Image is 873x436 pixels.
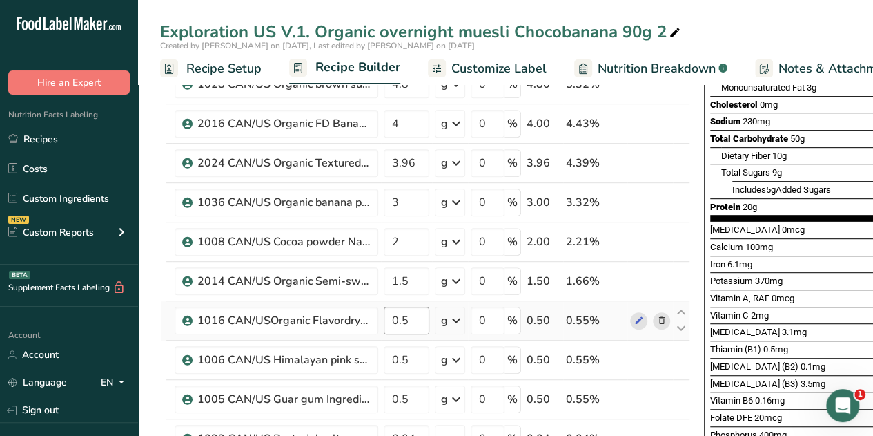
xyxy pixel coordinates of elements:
[441,155,448,171] div: g
[754,413,782,423] span: 20mcg
[527,391,560,408] div: 0.50
[801,361,825,372] span: 0.1mg
[710,379,798,389] span: [MEDICAL_DATA] (B3)
[8,216,29,224] div: NEW
[772,167,782,178] span: 9g
[441,312,448,329] div: g
[527,76,560,93] div: 4.80
[710,413,752,423] span: Folate DFE
[9,271,30,279] div: BETA
[160,53,262,84] a: Recipe Setup
[566,312,625,329] div: 0.55%
[760,99,778,110] span: 0mg
[772,293,794,303] span: 0mcg
[197,391,370,408] div: 1005 CAN/US Guar gum Ingredion
[772,151,787,161] span: 10g
[710,225,780,235] span: [MEDICAL_DATA]
[101,375,130,391] div: EN
[197,194,370,211] div: 1036 CAN/US Organic banana powder Zyo
[441,273,448,290] div: g
[721,151,770,161] span: Dietary Fiber
[598,59,716,78] span: Nutrition Breakdown
[732,184,831,195] span: Includes Added Sugars
[8,370,67,395] a: Language
[441,391,448,408] div: g
[755,276,783,286] span: 370mg
[527,155,560,171] div: 3.96
[782,225,805,235] span: 0mcg
[566,194,625,211] div: 3.32%
[160,19,683,44] div: Exploration US V.1. Organic overnight muesli Chocobanana 90g 2
[527,115,560,132] div: 4.00
[801,379,825,389] span: 3.5mg
[289,52,400,85] a: Recipe Builder
[721,167,770,178] span: Total Sugars
[197,155,370,171] div: 2024 CAN/US Organic Textured Pea Protein 55% (Cocoa) Richtek
[527,194,560,211] div: 3.00
[197,312,370,329] div: 1016 CAN/USOrganic Flavordry Natural Cacao Flavor Flavorcan
[721,82,805,93] span: Monounsaturated Fat
[743,202,757,212] span: 20g
[8,225,94,240] div: Custom Reports
[710,202,740,212] span: Protein
[826,389,859,422] iframe: Intercom live chat
[710,310,749,321] span: Vitamin C
[566,352,625,368] div: 0.55%
[197,234,370,250] div: 1008 CAN/US Cocoa powder Nature Zen+ USDA
[186,59,262,78] span: Recipe Setup
[727,259,752,269] span: 6.1mg
[441,76,448,93] div: g
[428,53,547,84] a: Customize Label
[755,395,785,406] span: 0.16mg
[527,273,560,290] div: 1.50
[527,234,560,250] div: 2.00
[574,53,727,84] a: Nutrition Breakdown
[710,133,788,144] span: Total Carbohydrate
[710,116,740,126] span: Sodium
[566,234,625,250] div: 2.21%
[710,361,798,372] span: [MEDICAL_DATA] (B2)
[451,59,547,78] span: Customize Label
[710,242,743,252] span: Calcium
[441,234,448,250] div: g
[441,194,448,211] div: g
[566,115,625,132] div: 4.43%
[751,310,769,321] span: 2mg
[8,70,130,95] button: Hire an Expert
[160,40,475,51] span: Created by [PERSON_NAME] on [DATE], Last edited by [PERSON_NAME] on [DATE]
[197,115,370,132] div: 2016 CAN/US Organic FD Banana dices 3/8'' [PERSON_NAME]
[527,312,560,329] div: 0.50
[807,82,816,93] span: 3g
[710,276,753,286] span: Potassium
[763,344,788,354] span: 0.5mg
[315,58,400,77] span: Recipe Builder
[710,293,769,303] span: Vitamin A, RAE
[790,133,805,144] span: 50g
[441,115,448,132] div: g
[710,344,761,354] span: Thiamin (B1)
[566,273,625,290] div: 1.66%
[197,76,370,93] div: 1028 CAN/US Organic brown sugar Camino + FCEN
[566,155,625,171] div: 4.39%
[197,273,370,290] div: 2014 CAN/US Organic Semi-sweet chocolate chips 55% Mini Camino
[566,391,625,408] div: 0.55%
[710,327,780,337] span: [MEDICAL_DATA]
[566,76,625,93] div: 5.32%
[197,352,370,368] div: 1006 CAN/US Himalayan pink salt Tootsi
[527,352,560,368] div: 0.50
[710,259,725,269] span: Iron
[745,242,773,252] span: 100mg
[710,99,758,110] span: Cholesterol
[710,395,753,406] span: Vitamin B6
[743,116,770,126] span: 230mg
[854,389,865,400] span: 1
[782,327,807,337] span: 3.1mg
[766,184,776,195] span: 5g
[441,352,448,368] div: g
